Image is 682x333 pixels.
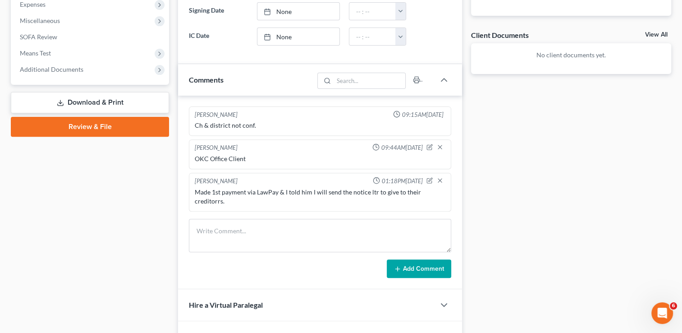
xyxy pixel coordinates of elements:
span: 6 [670,302,677,310]
span: Miscellaneous [20,17,60,24]
input: -- : -- [349,28,396,45]
iframe: Intercom live chat [651,302,673,324]
div: [PERSON_NAME] [195,143,238,153]
span: 09:15AM[DATE] [402,111,444,119]
span: Means Test [20,49,51,57]
div: [PERSON_NAME] [195,111,238,119]
div: Client Documents [471,30,529,40]
span: 09:44AM[DATE] [381,143,423,152]
div: Made 1st payment via LawPay & I told him I will send the notice ltr to give to their creditorrs. [195,188,445,206]
label: IC Date [184,28,252,46]
a: View All [645,32,668,38]
label: Signing Date [184,2,252,20]
input: Search... [334,73,405,88]
span: Hire a Virtual Paralegal [189,301,263,309]
span: Additional Documents [20,65,83,73]
a: Download & Print [11,92,169,113]
div: OKC Office Client [195,154,445,163]
span: 01:18PM[DATE] [382,177,423,185]
a: None [257,3,340,20]
div: Ch & district not conf. [195,121,445,130]
span: Comments [189,75,224,84]
span: Expenses [20,0,46,8]
a: None [257,28,340,45]
p: No client documents yet. [478,51,664,60]
button: Add Comment [387,259,451,278]
a: SOFA Review [13,29,169,45]
a: Review & File [11,117,169,137]
input: -- : -- [349,3,396,20]
div: [PERSON_NAME] [195,177,238,186]
span: SOFA Review [20,33,57,41]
